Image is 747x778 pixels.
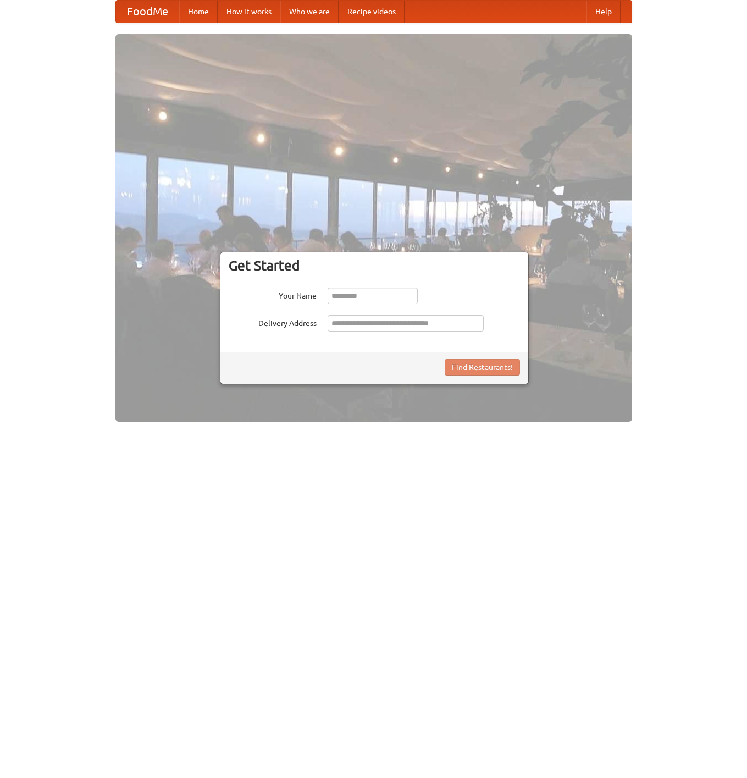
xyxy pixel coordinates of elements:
[116,1,179,23] a: FoodMe
[339,1,405,23] a: Recipe videos
[179,1,218,23] a: Home
[229,315,317,329] label: Delivery Address
[445,359,520,376] button: Find Restaurants!
[218,1,280,23] a: How it works
[280,1,339,23] a: Who we are
[229,257,520,274] h3: Get Started
[229,288,317,301] label: Your Name
[586,1,621,23] a: Help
